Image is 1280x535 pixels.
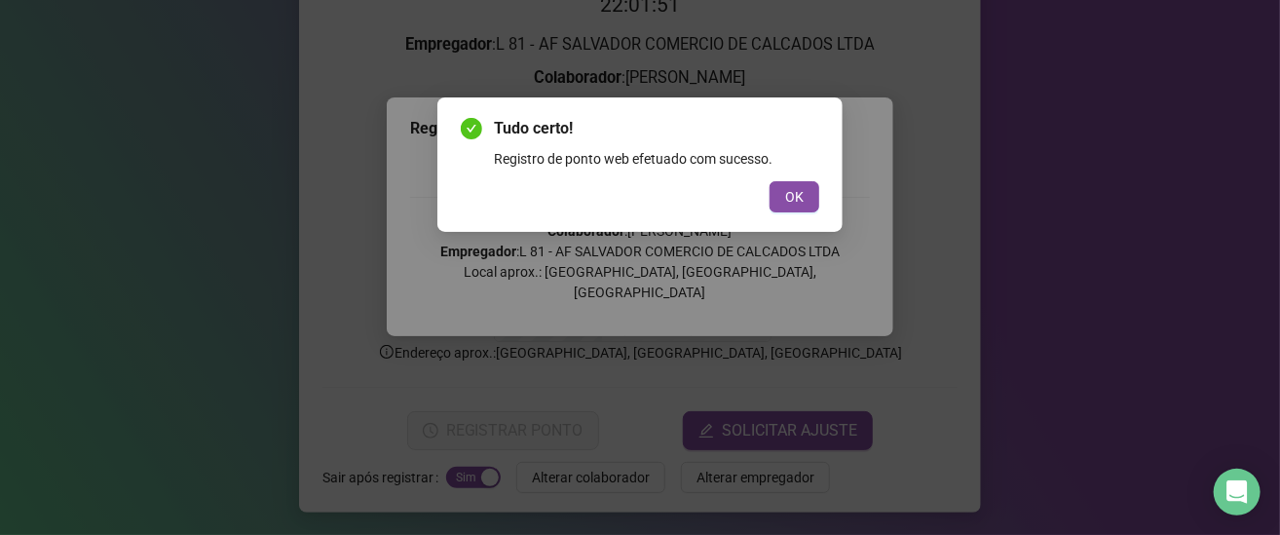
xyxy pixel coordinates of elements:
[494,148,819,170] div: Registro de ponto web efetuado com sucesso.
[494,117,819,140] span: Tudo certo!
[1214,469,1261,516] div: Open Intercom Messenger
[785,186,804,208] span: OK
[461,118,482,139] span: check-circle
[770,181,819,212] button: OK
